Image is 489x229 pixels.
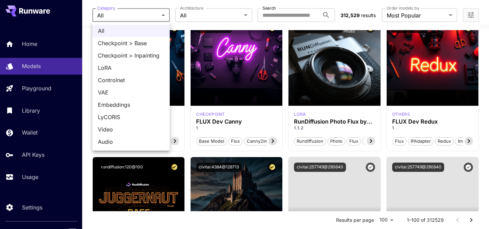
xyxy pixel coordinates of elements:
[98,76,164,84] span: Controlnet
[98,39,164,47] span: Checkpoint > Base
[98,113,164,121] span: LyCORIS
[98,125,164,133] span: Video
[98,64,164,72] span: LoRA
[98,138,164,146] span: Audio
[98,51,164,60] span: Checkpoint > Inpainting
[98,101,164,109] span: Embeddings
[98,27,164,35] span: All
[98,88,164,97] span: VAE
